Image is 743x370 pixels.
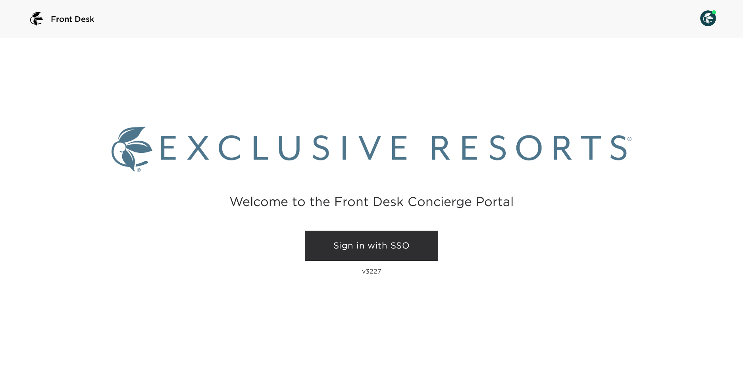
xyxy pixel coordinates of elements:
[362,267,381,275] p: v3227
[229,195,514,208] h2: Welcome to the Front Desk Concierge Portal
[27,10,46,29] img: logo
[51,13,94,25] span: Front Desk
[305,231,438,261] a: Sign in with SSO
[112,127,631,172] img: Exclusive Resorts logo
[700,10,716,26] img: User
